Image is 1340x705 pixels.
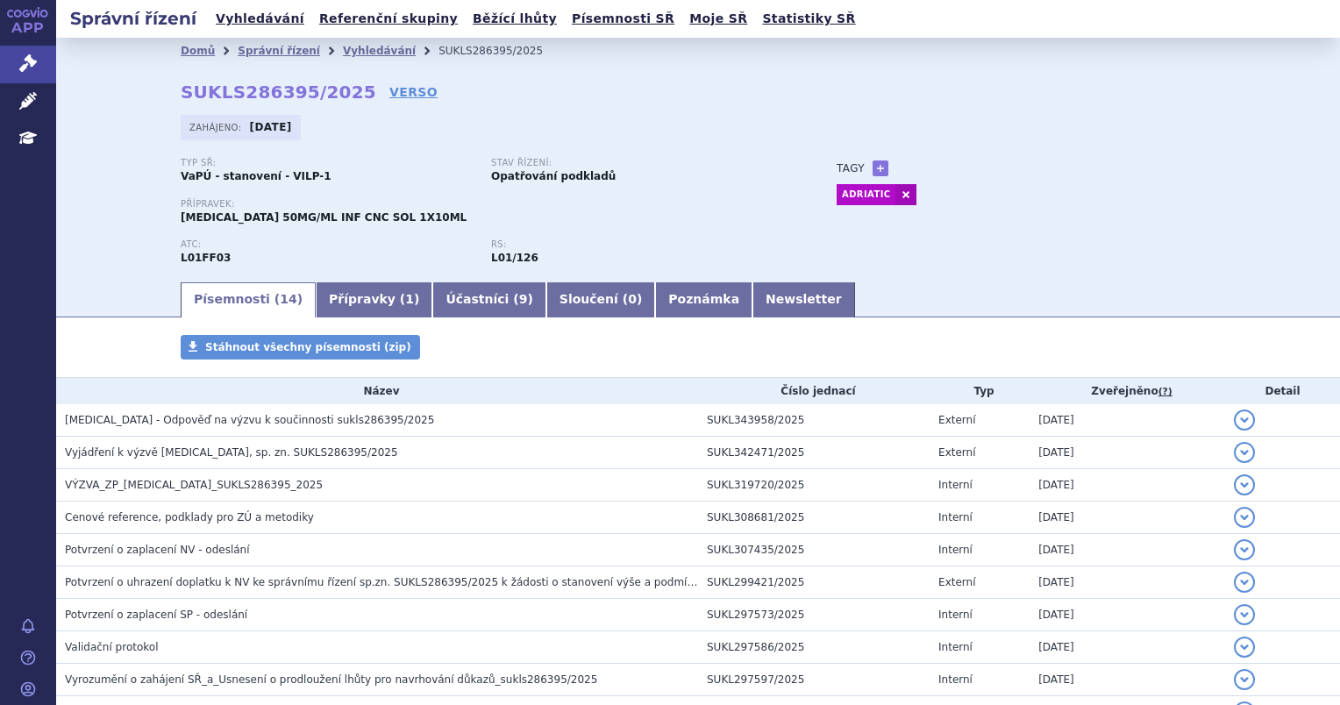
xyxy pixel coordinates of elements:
[1030,437,1225,469] td: [DATE]
[56,6,210,31] h2: Správní řízení
[65,641,159,653] span: Validační protokol
[181,45,215,57] a: Domů
[56,378,698,404] th: Název
[432,282,545,317] a: Účastníci (9)
[628,292,637,306] span: 0
[698,664,930,696] td: SUKL297597/2025
[698,566,930,599] td: SUKL299421/2025
[1030,599,1225,631] td: [DATE]
[1234,669,1255,690] button: detail
[698,378,930,404] th: Číslo jednací
[205,341,411,353] span: Stáhnout všechny písemnosti (zip)
[181,335,420,360] a: Stáhnout všechny písemnosti (zip)
[1234,409,1255,431] button: detail
[1030,502,1225,534] td: [DATE]
[938,446,975,459] span: Externí
[567,7,680,31] a: Písemnosti SŘ
[491,170,616,182] strong: Opatřování podkladů
[684,7,752,31] a: Moje SŘ
[1030,469,1225,502] td: [DATE]
[938,576,975,588] span: Externí
[65,673,597,686] span: Vyrozumění o zahájení SŘ_a_Usnesení o prodloužení lhůty pro navrhování důkazů_sukls286395/2025
[491,158,784,168] p: Stav řízení:
[837,184,895,205] a: ADRIATIC
[1030,566,1225,599] td: [DATE]
[698,469,930,502] td: SUKL319720/2025
[65,446,398,459] span: Vyjádření k výzvě IMFINZI, sp. zn. SUKLS286395/2025
[405,292,414,306] span: 1
[181,239,474,250] p: ATC:
[438,38,566,64] li: SUKLS286395/2025
[181,252,231,264] strong: DURVALUMAB
[1158,386,1172,398] abbr: (?)
[1234,442,1255,463] button: detail
[698,599,930,631] td: SUKL297573/2025
[1234,539,1255,560] button: detail
[65,544,250,556] span: Potvrzení o zaplacení NV - odeslání
[65,576,945,588] span: Potvrzení o uhrazení doplatku k NV ke správnímu řízení sp.zn. SUKLS286395/2025 k žádosti o stanov...
[181,211,467,224] span: [MEDICAL_DATA] 50MG/ML INF CNC SOL 1X10ML
[181,82,376,103] strong: SUKLS286395/2025
[1030,534,1225,566] td: [DATE]
[752,282,855,317] a: Newsletter
[1030,404,1225,437] td: [DATE]
[1225,378,1340,404] th: Detail
[343,45,416,57] a: Vyhledávání
[316,282,432,317] a: Přípravky (1)
[837,158,865,179] h3: Tagy
[873,160,888,176] a: +
[938,511,973,523] span: Interní
[1234,637,1255,658] button: detail
[467,7,562,31] a: Běžící lhůty
[698,404,930,437] td: SUKL343958/2025
[238,45,320,57] a: Správní řízení
[210,7,310,31] a: Vyhledávání
[930,378,1030,404] th: Typ
[181,282,316,317] a: Písemnosti (14)
[181,170,331,182] strong: VaPÚ - stanovení - VILP-1
[491,239,784,250] p: RS:
[938,609,973,621] span: Interní
[181,199,802,210] p: Přípravek:
[491,252,538,264] strong: durvalumab
[65,414,434,426] span: IMFINZI - Odpověď na výzvu k součinnosti sukls286395/2025
[698,437,930,469] td: SUKL342471/2025
[280,292,296,306] span: 14
[938,414,975,426] span: Externí
[389,83,438,101] a: VERSO
[1234,572,1255,593] button: detail
[314,7,463,31] a: Referenční skupiny
[655,282,752,317] a: Poznámka
[1234,604,1255,625] button: detail
[938,641,973,653] span: Interní
[1234,474,1255,495] button: detail
[698,631,930,664] td: SUKL297586/2025
[250,121,292,133] strong: [DATE]
[65,511,314,523] span: Cenové reference, podklady pro ZÚ a metodiky
[938,544,973,556] span: Interní
[181,158,474,168] p: Typ SŘ:
[519,292,528,306] span: 9
[757,7,860,31] a: Statistiky SŘ
[938,479,973,491] span: Interní
[1234,507,1255,528] button: detail
[698,534,930,566] td: SUKL307435/2025
[65,479,323,491] span: VÝZVA_ZP_IMFINZI_SUKLS286395_2025
[938,673,973,686] span: Interní
[1030,631,1225,664] td: [DATE]
[189,120,245,134] span: Zahájeno:
[1030,664,1225,696] td: [DATE]
[65,609,247,621] span: Potvrzení o zaplacení SP - odeslání
[698,502,930,534] td: SUKL308681/2025
[546,282,655,317] a: Sloučení (0)
[1030,378,1225,404] th: Zveřejněno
